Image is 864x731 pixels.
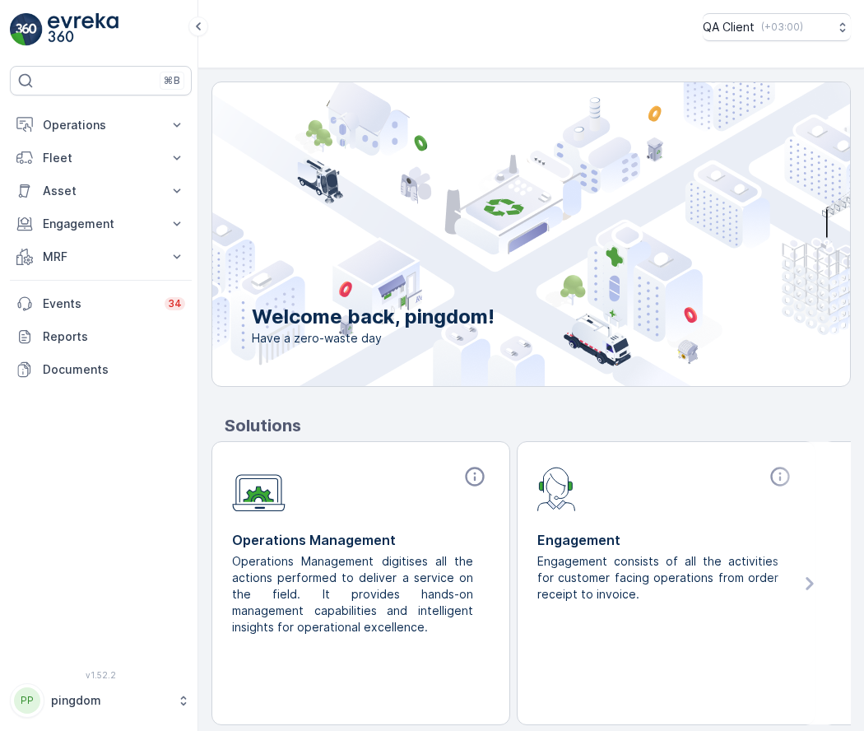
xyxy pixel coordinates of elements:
img: module-icon [537,465,576,511]
a: Reports [10,320,192,353]
p: Fleet [43,150,159,166]
p: Asset [43,183,159,199]
a: Documents [10,353,192,386]
button: Operations [10,109,192,142]
button: Asset [10,175,192,207]
button: MRF [10,240,192,273]
button: QA Client(+03:00) [703,13,851,41]
button: Engagement [10,207,192,240]
span: Have a zero-waste day [252,330,495,347]
p: Welcome back, pingdom! [252,304,495,330]
p: Reports [43,328,185,345]
img: city illustration [138,82,850,386]
p: ⌘B [164,74,180,87]
span: v 1.52.2 [10,670,192,680]
p: pingdom [51,692,169,709]
p: Engagement [537,530,795,550]
p: 34 [168,297,182,310]
p: QA Client [703,19,755,35]
img: module-icon [232,465,286,512]
button: Fleet [10,142,192,175]
p: MRF [43,249,159,265]
p: Events [43,296,155,312]
p: Solutions [225,413,851,438]
button: PPpingdom [10,683,192,718]
p: ( +03:00 ) [761,21,803,34]
p: Operations Management digitises all the actions performed to deliver a service on the field. It p... [232,553,476,636]
div: PP [14,687,40,714]
p: Operations [43,117,159,133]
a: Events34 [10,287,192,320]
p: Engagement [43,216,159,232]
p: Engagement consists of all the activities for customer facing operations from order receipt to in... [537,553,782,603]
img: logo [10,13,43,46]
p: Operations Management [232,530,490,550]
p: Documents [43,361,185,378]
img: logo_light-DOdMpM7g.png [48,13,118,46]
